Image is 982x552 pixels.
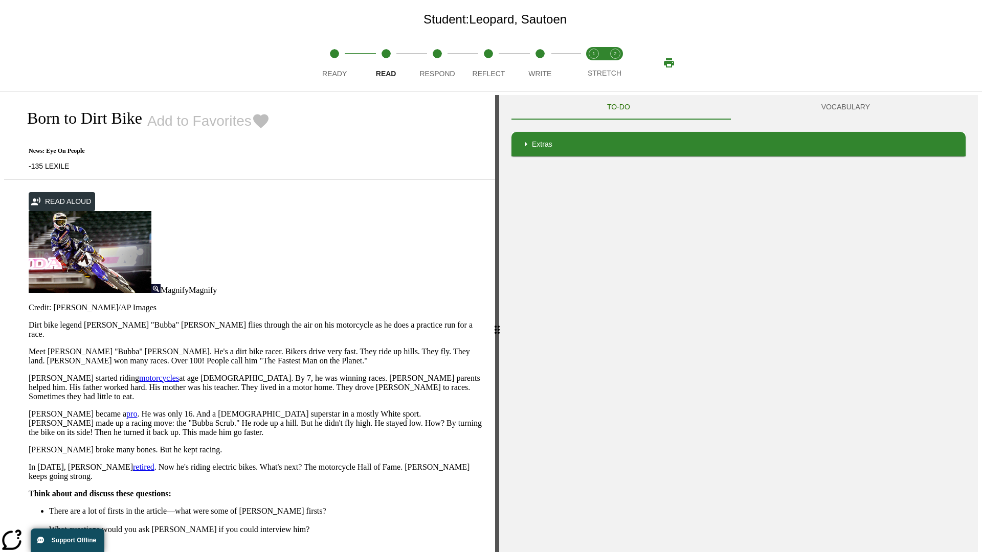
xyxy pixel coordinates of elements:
[532,139,552,150] p: Extras
[356,35,415,91] button: Read step 2 of 5
[29,320,483,339] p: Dirt bike legend [PERSON_NAME] "Bubba" [PERSON_NAME] flies through the air on his motorcycle as h...
[16,147,270,155] p: News: Eye On People
[29,303,483,312] p: Credit: [PERSON_NAME]/AP Images
[161,286,189,294] span: Magnify
[49,507,483,516] li: There are a lot of firsts in the article—what were some of [PERSON_NAME] firsts?
[31,528,104,552] button: Support Offline
[579,35,609,91] button: Stretch Read step 1 of 2
[499,95,978,552] div: activity
[16,109,142,128] h2: Born to Dirt Bike
[408,35,467,91] button: Respond step 3 of 5
[305,35,364,91] button: Ready step 1 of 5
[29,445,483,454] p: [PERSON_NAME] broke many bones. But he kept racing.
[29,347,483,365] p: Meet [PERSON_NAME] "Bubba" [PERSON_NAME]. He's a dirt bike racer. Bikers drive very fast. They ri...
[528,70,551,78] span: Write
[49,525,483,534] li: What questions would you ask [PERSON_NAME] if you could interview him?
[511,95,966,120] div: Instructional Panel Tabs
[614,51,616,56] text: 2
[495,95,499,552] div: Press Enter or Spacebar and then press right and left arrow keys to move the slider
[459,35,518,91] button: Reflect step 4 of 5
[600,35,630,91] button: Stretch Respond step 2 of 2
[29,211,151,293] img: Motocross racer James Stewart flies through the air on his dirt bike.
[133,463,154,471] a: retired
[4,95,495,547] div: reading
[189,286,217,294] span: Magnify
[726,95,966,120] button: VOCABULARY
[653,54,685,72] button: Print
[29,409,483,437] p: [PERSON_NAME] became a . He was only 16. And a [DEMOGRAPHIC_DATA] superstar in a mostly White spo...
[322,70,347,78] span: Ready
[511,132,966,156] div: Extras
[592,51,595,56] text: 1
[126,409,137,418] a: pro
[511,95,726,120] button: TO-DO
[29,489,171,498] strong: Think about and discuss these questions:
[29,192,95,211] button: Read Aloud
[376,70,396,78] span: Read
[139,374,179,382] a: motorcycles
[29,463,483,481] p: In [DATE], [PERSON_NAME] . Now he's riding electric bikes. What's next? The motorcycle Hall of Fa...
[510,35,570,91] button: Write step 5 of 5
[419,70,455,78] span: Respond
[588,69,621,77] span: STRETCH
[151,284,161,293] img: Magnify
[473,70,505,78] span: Reflect
[16,161,270,171] p: -135 LEXILE
[29,374,483,401] p: [PERSON_NAME] started riding at age [DEMOGRAPHIC_DATA]. By 7, he was winning races. [PERSON_NAME]...
[52,537,96,544] span: Support Offline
